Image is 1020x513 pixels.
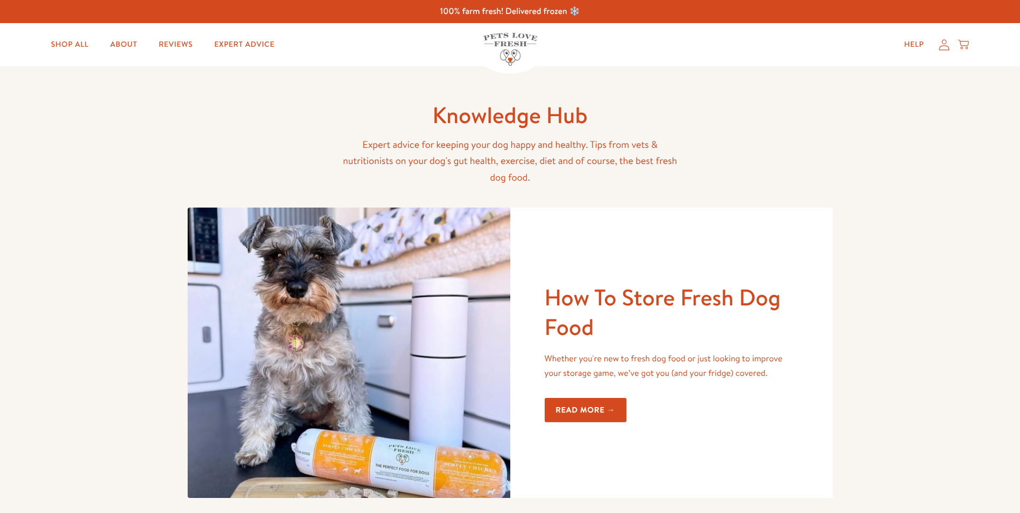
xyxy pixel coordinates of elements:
a: Reviews [150,34,201,55]
img: Pets Love Fresh [483,33,537,66]
a: Read more → [545,398,627,422]
h1: Knowledge Hub [338,101,682,130]
a: Help [895,34,932,55]
p: Expert advice for keeping your dog happy and healthy. Tips from vets & nutritionists on your dog'... [338,137,682,186]
a: How To Store Fresh Dog Food [545,281,781,343]
p: Whether you're new to fresh dog food or just looking to improve your storage game, we’ve got you ... [545,352,798,381]
a: About [102,34,146,55]
a: Shop All [42,34,97,55]
img: How To Store Fresh Dog Food [188,208,510,498]
a: Expert Advice [206,34,283,55]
